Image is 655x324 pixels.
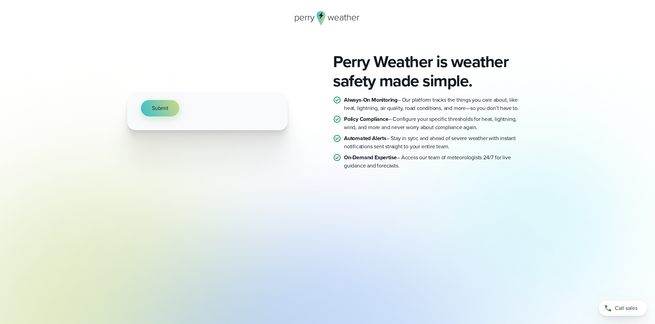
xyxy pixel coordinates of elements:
a: Call sales [599,301,647,316]
strong: Always-On Monitoring [344,96,397,104]
p: – Configure your specific thresholds for heat, lightning, wind, and more and never worry about co... [344,115,528,132]
p: – Access our team of meteorologists 24/7 for live guidance and forecasts. [344,153,528,170]
strong: Automated Alerts [344,134,386,142]
span: Submit [152,104,168,112]
span: Call sales [615,304,638,312]
h2: Perry Weather is weather safety made simple. [333,52,528,90]
p: – Our platform tracks the things you care about, like heat, lightning, air quality, road conditio... [344,96,528,112]
button: Submit [141,100,179,116]
strong: Policy Compliance [344,115,389,123]
strong: On-Demand Expertise [344,153,397,161]
p: – Stay in sync and ahead of severe weather with instant notifications sent straight to your entir... [344,134,528,151]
